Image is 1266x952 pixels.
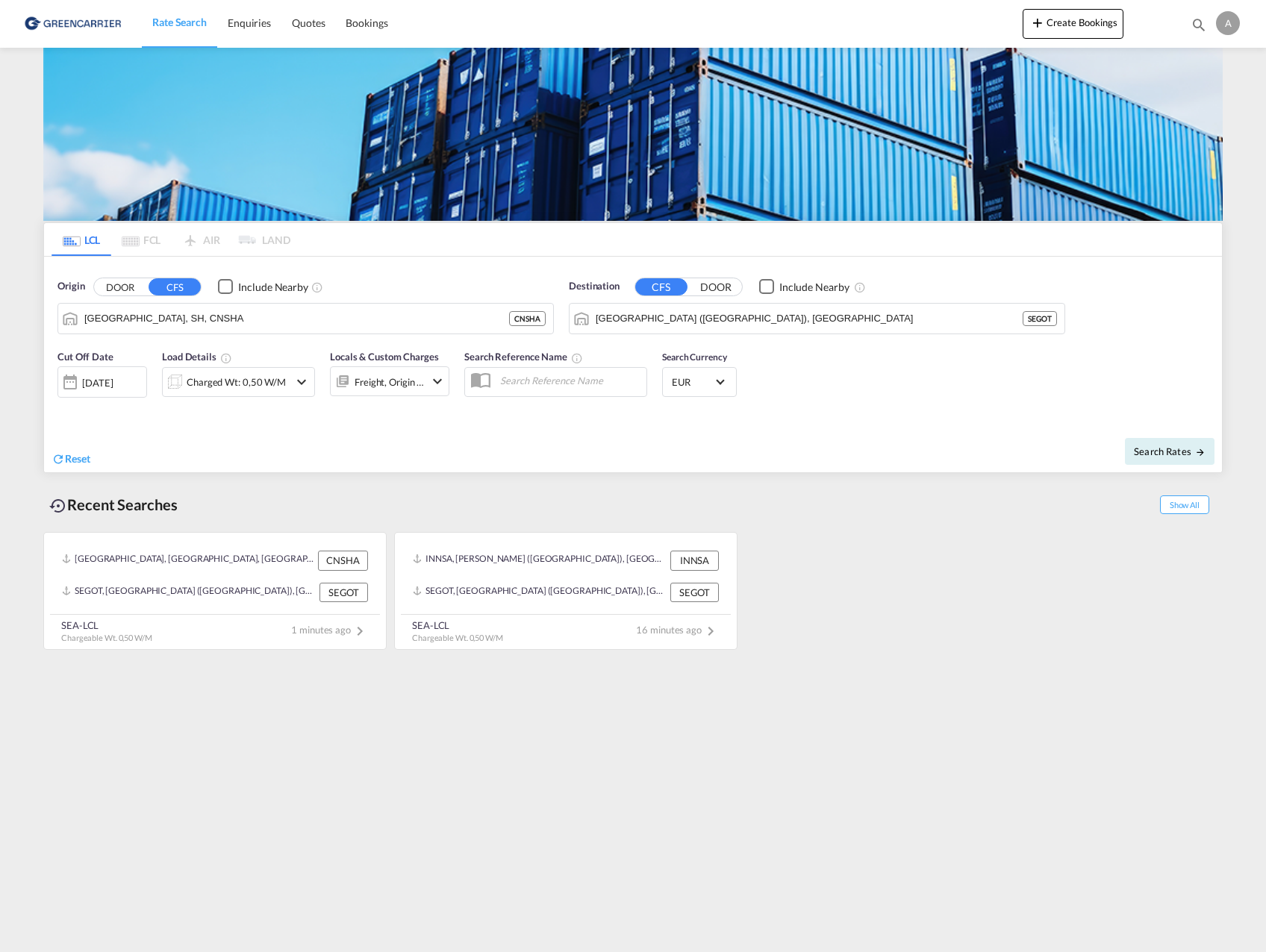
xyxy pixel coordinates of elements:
div: Recent Searches [43,488,184,522]
input: Search by Port [596,307,1023,330]
div: SEGOT, Gothenburg (Goteborg), Sweden, Northern Europe, Europe [413,583,667,602]
div: CNSHA [509,311,546,326]
button: Search Ratesicon-arrow-right [1125,438,1214,465]
span: Bookings [346,16,387,29]
span: Search Reference Name [464,351,583,363]
md-icon: icon-chevron-down [428,372,446,390]
button: CFS [635,278,687,295]
div: SEGOT [670,583,719,602]
div: Include Nearby [779,280,849,295]
md-icon: icon-refresh [52,452,65,466]
div: icon-refreshReset [52,451,90,468]
div: SEGOT [1023,311,1057,326]
span: Cut Off Date [57,351,113,363]
div: SEA-LCL [61,619,152,632]
div: Freight Origin Destination [355,372,425,392]
span: Origin [57,279,84,294]
span: Show All [1160,495,1209,514]
button: icon-plus 400-fgCreate Bookings [1023,9,1123,39]
button: DOOR [94,278,146,295]
div: CNSHA, Shanghai, SH, China, Greater China & Far East Asia, Asia Pacific [62,551,314,570]
img: GreenCarrierFCL_LCL.png [43,48,1223,221]
span: Enquiries [228,16,271,29]
md-icon: icon-chevron-right [702,622,720,640]
md-icon: icon-chevron-right [351,622,369,640]
div: SEA-LCL [412,619,503,632]
span: Chargeable Wt. 0,50 W/M [61,633,152,642]
button: DOOR [690,278,742,295]
img: 609dfd708afe11efa14177256b0082fb.png [22,7,123,40]
md-icon: Unchecked: Ignores neighbouring ports when fetching rates.Checked : Includes neighbouring ports w... [311,281,323,293]
span: Load Details [162,351,232,363]
md-tab-item: LCL [52,223,111,256]
md-icon: icon-magnify [1191,16,1207,33]
span: Locals & Custom Charges [330,351,439,363]
span: EUR [672,375,714,389]
recent-search-card: [GEOGRAPHIC_DATA], [GEOGRAPHIC_DATA], [GEOGRAPHIC_DATA], [GEOGRAPHIC_DATA], [GEOGRAPHIC_DATA] & [... [43,532,387,650]
input: Search by Port [84,307,509,330]
span: 16 minutes ago [636,624,720,636]
span: Rate Search [152,16,207,28]
div: Charged Wt: 0,50 W/M [187,372,286,392]
md-datepicker: Select [57,396,69,416]
span: Destination [569,279,620,294]
div: A [1216,11,1240,35]
md-pagination-wrapper: Use the left and right arrow keys to navigate between tabs [52,223,290,256]
md-select: Select Currency: € EUREuro [670,371,729,392]
div: icon-magnify [1191,16,1207,39]
div: Freight Origin Destinationicon-chevron-down [330,366,449,396]
div: INNSA [670,551,719,570]
span: Chargeable Wt. 0,50 W/M [412,633,503,642]
span: Search Rates [1134,445,1206,457]
div: INNSA, Jawaharlal Nehru (Nhava Sheva), India, Indian Subcontinent, Asia Pacific [413,551,667,570]
div: [DATE] [82,376,113,389]
input: Search Reference Name [493,369,646,392]
button: CFS [149,278,201,295]
md-icon: icon-chevron-down [293,373,311,391]
div: Origin DOOR CFS Checkbox No InkUnchecked: Ignores neighbouring ports when fetching rates.Checked ... [44,257,1222,472]
span: Reset [65,452,90,465]
div: Charged Wt: 0,50 W/Micon-chevron-down [162,367,315,397]
div: SEGOT [319,583,368,602]
recent-search-card: INNSA, [PERSON_NAME] ([GEOGRAPHIC_DATA]), [GEOGRAPHIC_DATA], [GEOGRAPHIC_DATA], [GEOGRAPHIC_DATA]... [394,532,738,650]
div: SEGOT, Gothenburg (Goteborg), Sweden, Northern Europe, Europe [62,583,316,602]
span: Search Currency [662,351,727,363]
md-icon: icon-arrow-right [1195,447,1206,457]
md-icon: icon-backup-restore [49,497,67,515]
md-icon: icon-plus 400-fg [1029,13,1047,31]
md-icon: Chargeable Weight [220,352,232,364]
div: CNSHA [318,551,368,570]
div: [DATE] [57,366,147,398]
div: Include Nearby [238,280,308,295]
md-input-container: Gothenburg (Goteborg), SEGOT [570,304,1064,333]
md-icon: Unchecked: Ignores neighbouring ports when fetching rates.Checked : Includes neighbouring ports w... [854,281,866,293]
md-icon: Your search will be saved by the below given name [571,352,583,364]
md-checkbox: Checkbox No Ink [759,279,849,295]
span: 1 minutes ago [291,624,369,636]
md-checkbox: Checkbox No Ink [218,279,308,295]
md-input-container: Shanghai, SH, CNSHA [58,304,553,333]
span: Quotes [292,16,325,29]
